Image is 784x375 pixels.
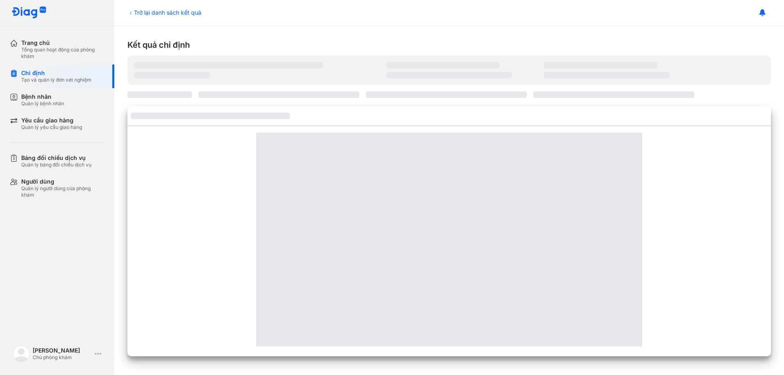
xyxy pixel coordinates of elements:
[21,124,82,131] div: Quản lý yêu cầu giao hàng
[21,47,105,60] div: Tổng quan hoạt động của phòng khám
[21,154,91,162] div: Bảng đối chiếu dịch vụ
[127,39,771,51] div: Kết quả chỉ định
[21,77,91,83] div: Tạo và quản lý đơn xét nghiệm
[21,69,91,77] div: Chỉ định
[21,93,64,100] div: Bệnh nhân
[33,354,91,361] div: Chủ phòng khám
[21,162,91,168] div: Quản lý bảng đối chiếu dịch vụ
[11,7,47,19] img: logo
[21,185,105,198] div: Quản lý người dùng của phòng khám
[127,8,201,17] div: Trở lại danh sách kết quả
[21,100,64,107] div: Quản lý bệnh nhân
[21,117,82,124] div: Yêu cầu giao hàng
[33,347,91,354] div: [PERSON_NAME]
[13,346,29,362] img: logo
[21,178,105,185] div: Người dùng
[21,39,105,47] div: Trang chủ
